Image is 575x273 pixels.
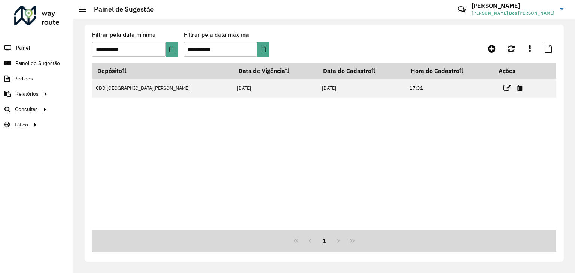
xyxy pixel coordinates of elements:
[15,90,39,98] span: Relatórios
[14,75,33,83] span: Pedidos
[166,42,178,57] button: Choose Date
[16,44,30,52] span: Painel
[406,63,494,79] th: Hora do Cadastro
[317,234,331,248] button: 1
[454,1,470,18] a: Contato Rápido
[472,2,554,9] h3: [PERSON_NAME]
[472,10,554,16] span: [PERSON_NAME] Dos [PERSON_NAME]
[92,79,233,98] td: CDD [GEOGRAPHIC_DATA][PERSON_NAME]
[503,83,511,93] a: Editar
[15,105,38,113] span: Consultas
[14,121,28,129] span: Tático
[233,79,318,98] td: [DATE]
[92,30,156,39] label: Filtrar pela data mínima
[494,63,539,79] th: Ações
[517,83,523,93] a: Excluir
[318,63,406,79] th: Data do Cadastro
[233,63,318,79] th: Data de Vigência
[318,79,406,98] td: [DATE]
[257,42,269,57] button: Choose Date
[15,59,60,67] span: Painel de Sugestão
[86,5,154,13] h2: Painel de Sugestão
[184,30,249,39] label: Filtrar pela data máxima
[92,63,233,79] th: Depósito
[406,79,494,98] td: 17:31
